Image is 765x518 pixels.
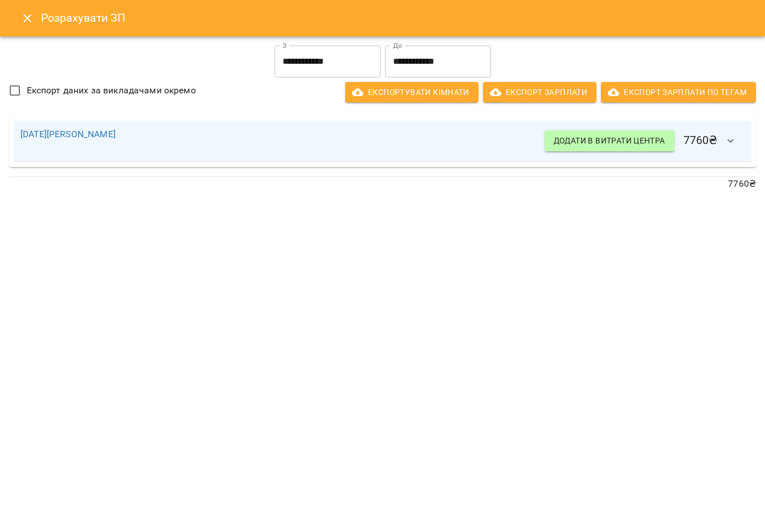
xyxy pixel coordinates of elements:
[345,82,478,102] button: Експортувати кімнати
[545,130,674,151] button: Додати в витрати центра
[492,85,587,99] span: Експорт Зарплати
[41,9,751,27] h6: Розрахувати ЗП
[14,5,41,32] button: Close
[483,82,596,102] button: Експорт Зарплати
[21,129,116,139] a: [DATE][PERSON_NAME]
[545,128,744,155] h6: 7760 ₴
[554,134,665,147] span: Додати в витрати центра
[610,85,747,99] span: Експорт Зарплати по тегам
[601,82,756,102] button: Експорт Зарплати по тегам
[27,84,196,97] span: Експорт даних за викладачами окремо
[9,177,756,191] p: 7760 ₴
[354,85,469,99] span: Експортувати кімнати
